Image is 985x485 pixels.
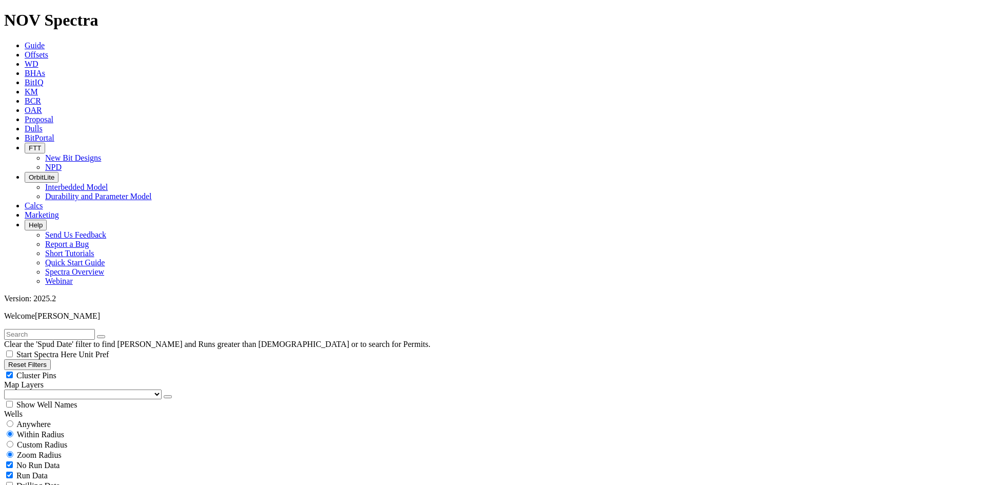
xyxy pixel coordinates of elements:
[29,173,54,181] span: OrbitLite
[25,78,43,87] a: BitIQ
[25,210,59,219] a: Marketing
[25,220,47,230] button: Help
[45,163,62,171] a: NPD
[29,144,41,152] span: FTT
[45,277,73,285] a: Webinar
[25,201,43,210] a: Calcs
[45,240,89,248] a: Report a Bug
[25,41,45,50] a: Guide
[29,221,43,229] span: Help
[25,115,53,124] a: Proposal
[45,267,104,276] a: Spectra Overview
[25,50,48,59] a: Offsets
[45,249,94,258] a: Short Tutorials
[45,192,152,201] a: Durability and Parameter Model
[16,400,77,409] span: Show Well Names
[4,312,981,321] p: Welcome
[4,340,430,348] span: Clear the 'Spud Date' filter to find [PERSON_NAME] and Runs greater than [DEMOGRAPHIC_DATA] or to...
[25,69,45,77] a: BHAs
[16,471,48,480] span: Run Data
[16,420,51,429] span: Anywhere
[16,461,60,470] span: No Run Data
[4,329,95,340] input: Search
[16,350,76,359] span: Start Spectra Here
[4,294,981,303] div: Version: 2025.2
[25,87,38,96] a: KM
[16,371,56,380] span: Cluster Pins
[25,133,54,142] a: BitPortal
[25,106,42,114] a: OAR
[45,258,105,267] a: Quick Start Guide
[45,153,101,162] a: New Bit Designs
[17,451,62,459] span: Zoom Radius
[25,143,45,153] button: FTT
[6,351,13,357] input: Start Spectra Here
[25,60,38,68] a: WD
[17,430,64,439] span: Within Radius
[4,380,44,389] span: Map Layers
[4,11,981,30] h1: NOV Spectra
[4,410,981,419] div: Wells
[17,440,67,449] span: Custom Radius
[78,350,109,359] span: Unit Pref
[45,183,108,191] a: Interbedded Model
[35,312,100,320] span: [PERSON_NAME]
[4,359,51,370] button: Reset Filters
[25,124,43,133] a: Dulls
[25,96,41,105] a: BCR
[25,172,58,183] button: OrbitLite
[45,230,106,239] a: Send Us Feedback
